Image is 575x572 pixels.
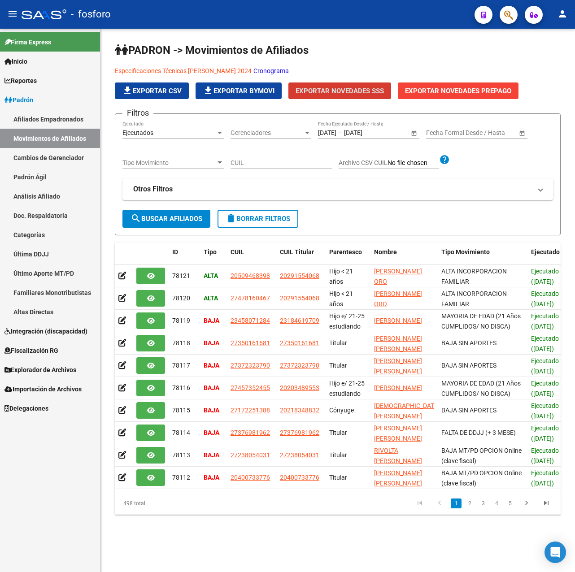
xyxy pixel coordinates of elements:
[280,451,319,459] span: 27238054031
[204,339,219,347] strong: BAJA
[326,243,370,272] datatable-header-cell: Parentesco
[370,243,438,272] datatable-header-cell: Nombre
[4,326,87,336] span: Integración (discapacidad)
[318,129,336,137] input: Fecha inicio
[204,384,219,391] strong: BAJA
[490,496,503,511] li: page 4
[172,295,190,302] span: 78120
[172,451,190,459] span: 78113
[280,362,319,369] span: 27372323790
[441,339,497,347] span: BAJA SIN APORTES
[231,407,270,414] span: 27172251388
[122,87,182,95] span: Exportar CSV
[531,290,559,308] span: Ejecutado ([DATE])
[172,362,190,369] span: 78117
[218,210,298,228] button: Borrar Filtros
[4,76,37,86] span: Reportes
[115,66,561,76] p: -
[231,129,303,137] span: Gerenciadores
[280,407,319,414] span: 20218348832
[4,384,82,394] span: Importación de Archivos
[204,429,219,436] strong: BAJA
[329,339,347,347] span: Titular
[231,272,270,279] span: 20509468398
[200,243,227,272] datatable-header-cell: Tipo
[4,56,27,66] span: Inicio
[172,384,190,391] span: 78116
[280,429,319,436] span: 27376981962
[204,474,219,481] strong: BAJA
[172,317,190,324] span: 78119
[538,498,555,508] a: go to last page
[441,312,521,330] span: MAYORIA DE EDAD (21 Años CUMPLIDOS/ NO DISCA)
[374,425,422,442] span: [PERSON_NAME] [PERSON_NAME]
[122,159,216,167] span: Tipo Movimiento
[476,496,490,511] li: page 3
[204,248,217,256] span: Tipo
[280,384,319,391] span: 20203489553
[280,272,319,279] span: 20291554068
[339,159,388,166] span: Archivo CSV CUIL
[374,469,422,487] span: [PERSON_NAME] [PERSON_NAME]
[203,87,274,95] span: Exportar Bymovi
[441,290,507,308] span: ALTA INCORPORACION FAMILIAR
[329,380,365,397] span: Hijo e/ 21-25 estudiando
[398,82,518,99] button: Exportar Novedades Prepago
[204,362,219,369] strong: BAJA
[344,129,388,137] input: Fecha fin
[4,365,76,375] span: Explorador de Archivos
[531,402,559,420] span: Ejecutado ([DATE])
[280,339,319,347] span: 27350161681
[231,429,270,436] span: 27376981962
[226,213,236,224] mat-icon: delete
[503,496,517,511] li: page 5
[329,248,362,256] span: Parentesco
[131,213,141,224] mat-icon: search
[449,496,463,511] li: page 1
[231,339,270,347] span: 27350161681
[172,248,178,256] span: ID
[531,312,559,330] span: Ejecutado ([DATE])
[374,268,422,295] span: [PERSON_NAME] ORO [PERSON_NAME]
[517,128,527,138] button: Open calendar
[374,402,440,430] span: [DEMOGRAPHIC_DATA][PERSON_NAME] [PERSON_NAME]
[329,474,347,481] span: Titular
[169,243,200,272] datatable-header-cell: ID
[172,339,190,347] span: 78118
[115,82,189,99] button: Exportar CSV
[227,243,276,272] datatable-header-cell: CUIL
[491,498,502,508] a: 4
[172,429,190,436] span: 78114
[374,447,422,464] span: RIVOLTA [PERSON_NAME]
[329,451,347,459] span: Titular
[463,496,476,511] li: page 2
[280,295,319,302] span: 20291554068
[172,474,190,481] span: 78112
[518,498,535,508] a: go to next page
[531,268,559,285] span: Ejecutado ([DATE])
[231,362,270,369] span: 27372323790
[441,268,507,285] span: ALTA INCORPORACION FAMILIAR
[7,9,18,19] mat-icon: menu
[451,498,462,508] a: 1
[122,107,153,119] h3: Filtros
[441,380,521,397] span: MAYORIA DE EDAD (21 Años CUMPLIDOS/ NO DISCA)
[280,474,319,481] span: 20400733776
[329,429,347,436] span: Titular
[204,317,219,324] strong: BAJA
[204,407,219,414] strong: BAJA
[531,425,559,442] span: Ejecutado ([DATE])
[374,290,422,328] span: [PERSON_NAME] ORO [PERSON_NAME] [PERSON_NAME]
[196,82,282,99] button: Exportar Bymovi
[122,178,553,200] mat-expansion-panel-header: Otros Filtros
[4,95,33,105] span: Padrón
[4,403,48,413] span: Delegaciones
[122,85,133,96] mat-icon: file_download
[438,243,527,272] datatable-header-cell: Tipo Movimiento
[231,384,270,391] span: 27457352455
[71,4,111,24] span: - fosforo
[441,362,497,369] span: BAJA SIN APORTES
[505,498,515,508] a: 5
[441,447,522,464] span: BAJA MT/PD OPCION Online (clave fiscal)
[231,248,244,256] span: CUIL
